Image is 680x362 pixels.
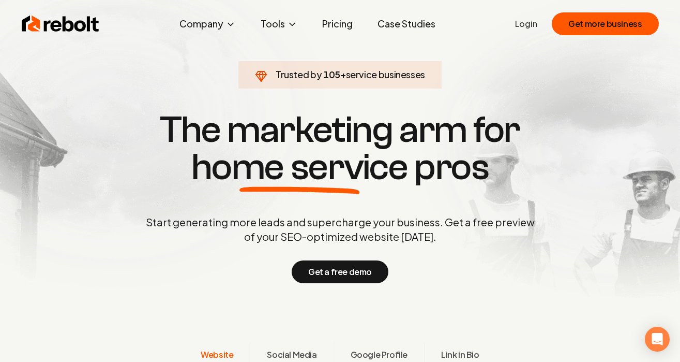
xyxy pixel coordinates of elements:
[645,327,670,352] div: Open Intercom Messenger
[171,13,244,34] button: Company
[201,349,233,361] span: Website
[292,260,388,283] button: Get a free demo
[267,349,316,361] span: Social Media
[191,149,408,186] span: home service
[144,215,537,244] p: Start generating more leads and supercharge your business. Get a free preview of your SEO-optimiz...
[515,18,537,30] a: Login
[314,13,361,34] a: Pricing
[276,68,322,80] span: Trusted by
[441,349,479,361] span: Link in Bio
[346,68,426,80] span: service businesses
[22,13,99,34] img: Rebolt Logo
[323,67,340,82] span: 105
[369,13,444,34] a: Case Studies
[351,349,407,361] span: Google Profile
[252,13,306,34] button: Tools
[552,12,658,35] button: Get more business
[92,111,588,186] h1: The marketing arm for pros
[340,68,346,80] span: +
